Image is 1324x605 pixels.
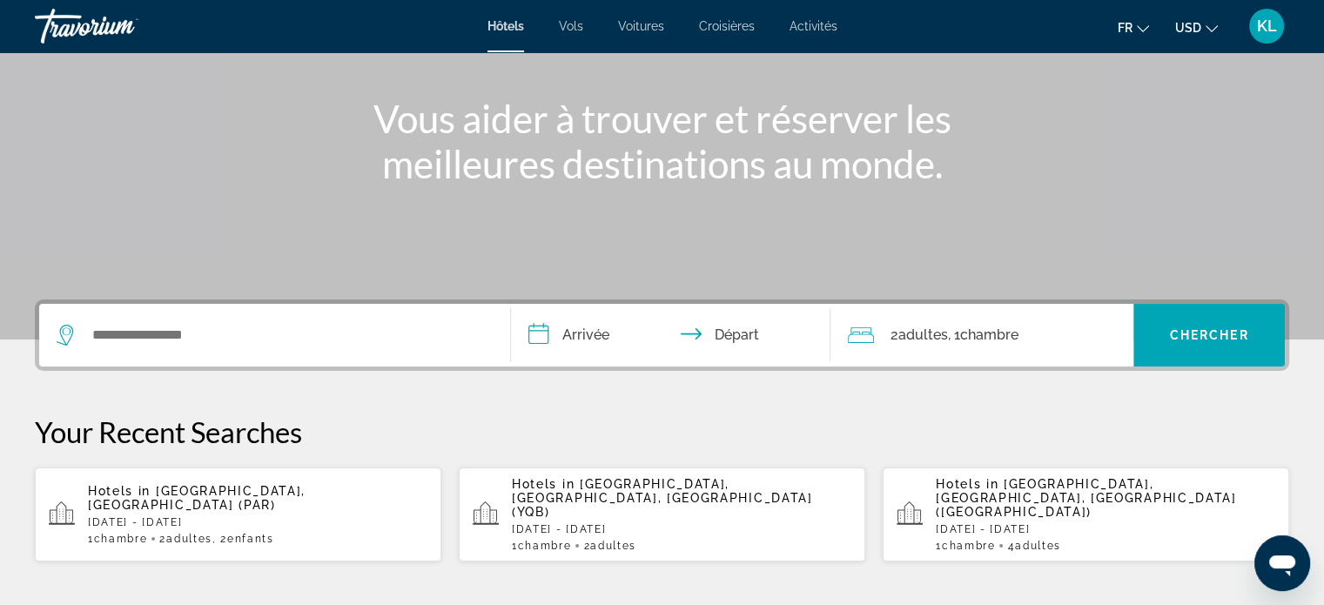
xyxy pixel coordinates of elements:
a: Croisières [699,19,755,33]
button: Hotels in [GEOGRAPHIC_DATA], [GEOGRAPHIC_DATA], [GEOGRAPHIC_DATA] (YQB)[DATE] - [DATE]1Chambre2Ad... [459,467,865,562]
span: 2 [890,323,947,347]
span: 2 [159,533,212,545]
a: Activités [790,19,837,33]
span: Enfants [227,533,274,545]
span: Hotels in [936,477,998,491]
button: Hotels in [GEOGRAPHIC_DATA], [GEOGRAPHIC_DATA], [GEOGRAPHIC_DATA] ([GEOGRAPHIC_DATA])[DATE] - [DA... [883,467,1289,562]
span: KL [1257,17,1277,35]
button: Change language [1118,15,1149,40]
button: Travelers: 2 adults, 0 children [830,304,1133,366]
span: Adultes [897,326,947,343]
a: Travorium [35,3,209,49]
span: Chambre [942,540,996,552]
button: Change currency [1175,15,1218,40]
p: [DATE] - [DATE] [936,523,1275,535]
iframe: Bouton de lancement de la fenêtre de messagerie [1254,535,1310,591]
span: [GEOGRAPHIC_DATA], [GEOGRAPHIC_DATA], [GEOGRAPHIC_DATA] (YQB) [512,477,812,519]
p: [DATE] - [DATE] [88,516,427,528]
span: USD [1175,21,1201,35]
span: Hotels in [88,484,151,498]
span: 2 [583,540,635,552]
a: Vols [559,19,583,33]
a: Voitures [618,19,664,33]
button: Check in and out dates [511,304,831,366]
span: 4 [1007,540,1060,552]
span: 1 [936,540,995,552]
span: , 2 [212,533,274,545]
span: [GEOGRAPHIC_DATA], [GEOGRAPHIC_DATA], [GEOGRAPHIC_DATA] ([GEOGRAPHIC_DATA]) [936,477,1236,519]
span: Chambre [94,533,148,545]
span: [GEOGRAPHIC_DATA], [GEOGRAPHIC_DATA] (PAR) [88,484,306,512]
span: Chambre [959,326,1018,343]
button: User Menu [1244,8,1289,44]
button: Hotels in [GEOGRAPHIC_DATA], [GEOGRAPHIC_DATA] (PAR)[DATE] - [DATE]1Chambre2Adultes, 2Enfants [35,467,441,562]
h1: Vous aider à trouver et réserver les meilleures destinations au monde. [336,96,989,186]
p: [DATE] - [DATE] [512,523,851,535]
span: 1 [512,540,571,552]
span: Chercher [1170,328,1249,342]
span: Adultes [590,540,636,552]
span: , 1 [947,323,1018,347]
div: Search widget [39,304,1285,366]
span: 1 [88,533,147,545]
span: Chambre [518,540,572,552]
span: Adultes [166,533,212,545]
span: Hotels in [512,477,575,491]
span: Adultes [1015,540,1061,552]
span: fr [1118,21,1132,35]
a: Hôtels [487,19,524,33]
button: Chercher [1133,304,1285,366]
p: Your Recent Searches [35,414,1289,449]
